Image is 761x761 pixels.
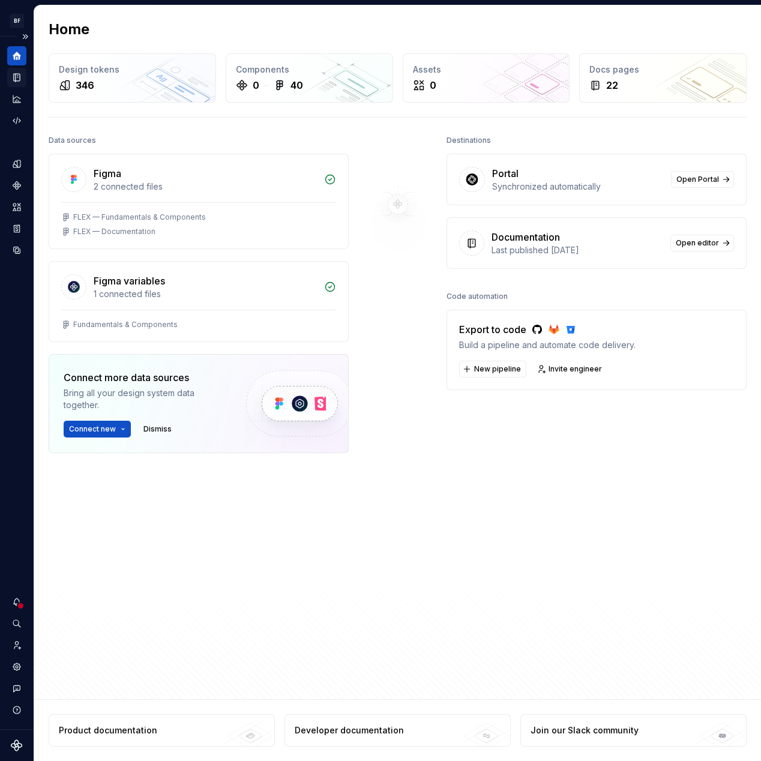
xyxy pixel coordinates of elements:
[7,89,26,109] a: Analytics
[7,679,26,698] button: Contact support
[7,197,26,217] a: Assets
[49,261,349,342] a: Figma variables1 connected filesFundamentals & Components
[236,64,383,76] div: Components
[2,8,31,34] button: BF
[290,78,303,92] div: 40
[459,339,636,351] div: Build a pipeline and automate code delivery.
[7,154,26,173] a: Design tokens
[492,166,519,181] div: Portal
[7,176,26,195] a: Components
[492,181,664,193] div: Synchronized automatically
[413,64,560,76] div: Assets
[459,361,526,377] button: New pipeline
[579,53,747,103] a: Docs pages22
[403,53,570,103] a: Assets0
[520,714,747,747] a: Join our Slack community
[94,274,165,288] div: Figma variables
[589,64,736,76] div: Docs pages
[474,364,521,374] span: New pipeline
[671,171,734,188] a: Open Portal
[492,230,560,244] div: Documentation
[7,592,26,612] button: Notifications
[7,636,26,655] a: Invite team
[492,244,663,256] div: Last published [DATE]
[531,724,639,736] div: Join our Slack community
[64,370,226,385] div: Connect more data sources
[430,78,436,92] div: 0
[73,227,155,236] div: FLEX — Documentation
[11,739,23,751] svg: Supernova Logo
[76,78,94,92] div: 346
[59,724,157,736] div: Product documentation
[284,714,511,747] a: Developer documentation
[59,64,206,76] div: Design tokens
[226,53,393,103] a: Components040
[73,212,206,222] div: FLEX — Fundamentals & Components
[49,20,89,39] h2: Home
[143,424,172,434] span: Dismiss
[94,288,317,300] div: 1 connected files
[7,111,26,130] a: Code automation
[606,78,618,92] div: 22
[64,421,131,438] button: Connect new
[676,175,719,184] span: Open Portal
[94,166,121,181] div: Figma
[295,724,404,736] div: Developer documentation
[49,154,349,249] a: Figma2 connected filesFLEX — Fundamentals & ComponentsFLEX — Documentation
[459,322,636,337] div: Export to code
[549,364,602,374] span: Invite engineer
[7,241,26,260] a: Data sources
[17,28,34,45] button: Expand sidebar
[7,46,26,65] a: Home
[94,181,317,193] div: 2 connected files
[138,421,177,438] button: Dismiss
[73,320,178,329] div: Fundamentals & Components
[7,68,26,87] a: Documentation
[7,657,26,676] a: Settings
[670,235,734,251] a: Open editor
[447,288,508,305] div: Code automation
[534,361,607,377] a: Invite engineer
[253,78,259,92] div: 0
[7,614,26,633] button: Search ⌘K
[10,14,24,28] div: BF
[49,53,216,103] a: Design tokens346
[7,219,26,238] a: Storybook stories
[64,387,226,411] div: Bring all your design system data together.
[49,132,96,149] div: Data sources
[676,238,719,248] span: Open editor
[49,714,275,747] a: Product documentation
[447,132,491,149] div: Destinations
[69,424,116,434] span: Connect new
